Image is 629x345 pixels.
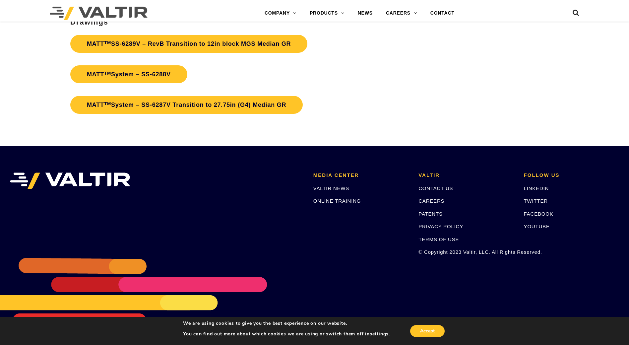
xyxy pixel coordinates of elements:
a: MATTTMSS-6289V – RevB Transition to 12in block MGS Median GR [70,35,307,53]
h2: FOLLOW US [524,172,619,178]
p: You can find out more about which cookies we are using or switch them off in . [183,331,390,337]
a: MATTTMSystem – SS-6287V Transition to 27.75in (G4) Median GR [70,96,303,114]
sup: TM [104,71,111,76]
a: PRODUCTS [303,7,351,20]
p: We are using cookies to give you the best experience on our website. [183,320,390,326]
a: MATTTMSystem – SS-6288V [70,65,187,83]
a: ONLINE TRAINING [313,198,361,204]
a: LINKEDIN [524,185,549,191]
a: FACEBOOK [524,211,553,217]
a: CAREERS [379,7,424,20]
a: CAREERS [418,198,444,204]
a: TWITTER [524,198,548,204]
h2: MEDIA CENTER [313,172,409,178]
h2: VALTIR [418,172,514,178]
a: NEWS [351,7,379,20]
a: PATENTS [418,211,443,217]
sup: TM [104,101,111,106]
button: Accept [410,325,445,337]
a: YOUTUBE [524,224,550,229]
sup: TM [104,40,111,45]
a: CONTACT [424,7,461,20]
a: CONTACT US [418,185,453,191]
a: PRIVACY POLICY [418,224,463,229]
a: COMPANY [258,7,303,20]
img: Valtir [50,7,148,20]
img: VALTIR [10,172,130,189]
strong: Drawings [70,18,108,26]
a: TERMS OF USE [418,237,459,242]
p: © Copyright 2023 Valtir, LLC. All Rights Reserved. [418,248,514,256]
button: settings [370,331,389,337]
a: VALTIR NEWS [313,185,349,191]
